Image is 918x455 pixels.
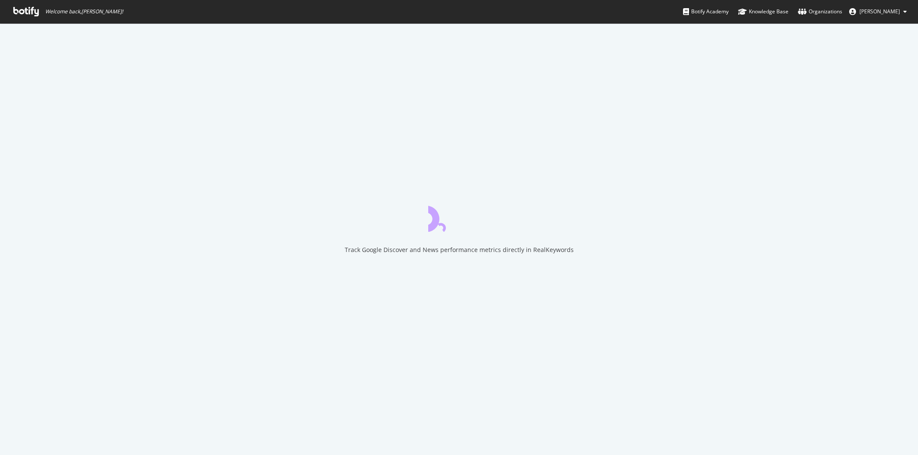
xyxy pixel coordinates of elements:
div: Botify Academy [683,7,729,16]
button: [PERSON_NAME] [842,5,914,18]
div: Organizations [798,7,842,16]
div: Knowledge Base [738,7,788,16]
span: Welcome back, [PERSON_NAME] ! [45,8,123,15]
span: Magda Rapala [859,8,900,15]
